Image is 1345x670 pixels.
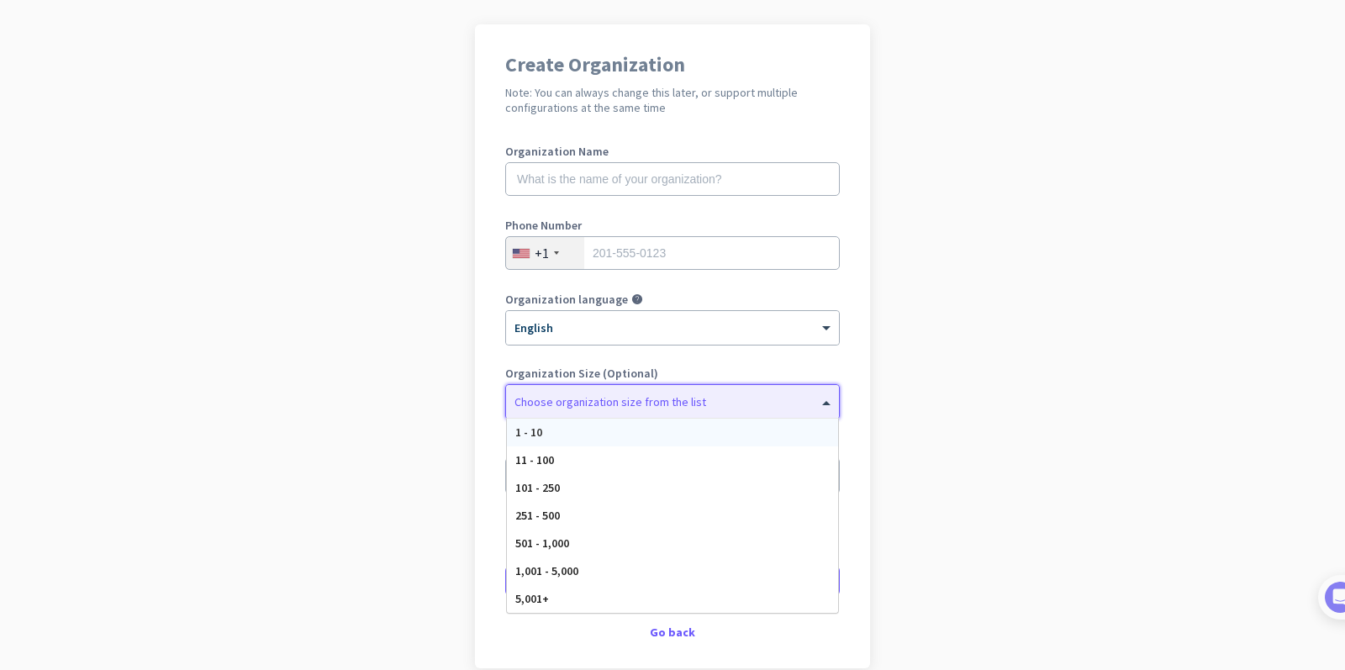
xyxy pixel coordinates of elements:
[515,425,542,440] span: 1 - 10
[505,55,840,75] h1: Create Organization
[515,508,560,523] span: 251 - 500
[515,535,569,551] span: 501 - 1,000
[505,162,840,196] input: What is the name of your organization?
[505,367,840,379] label: Organization Size (Optional)
[505,626,840,638] div: Go back
[505,85,840,115] h2: Note: You can always change this later, or support multiple configurations at the same time
[507,419,838,613] div: Options List
[515,480,560,495] span: 101 - 250
[515,563,578,578] span: 1,001 - 5,000
[631,293,643,305] i: help
[505,236,840,270] input: 201-555-0123
[505,145,840,157] label: Organization Name
[505,566,840,596] button: Create Organization
[505,293,628,305] label: Organization language
[515,452,554,467] span: 11 - 100
[505,219,840,231] label: Phone Number
[535,245,549,261] div: +1
[515,591,549,606] span: 5,001+
[505,441,840,453] label: Organization Time Zone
